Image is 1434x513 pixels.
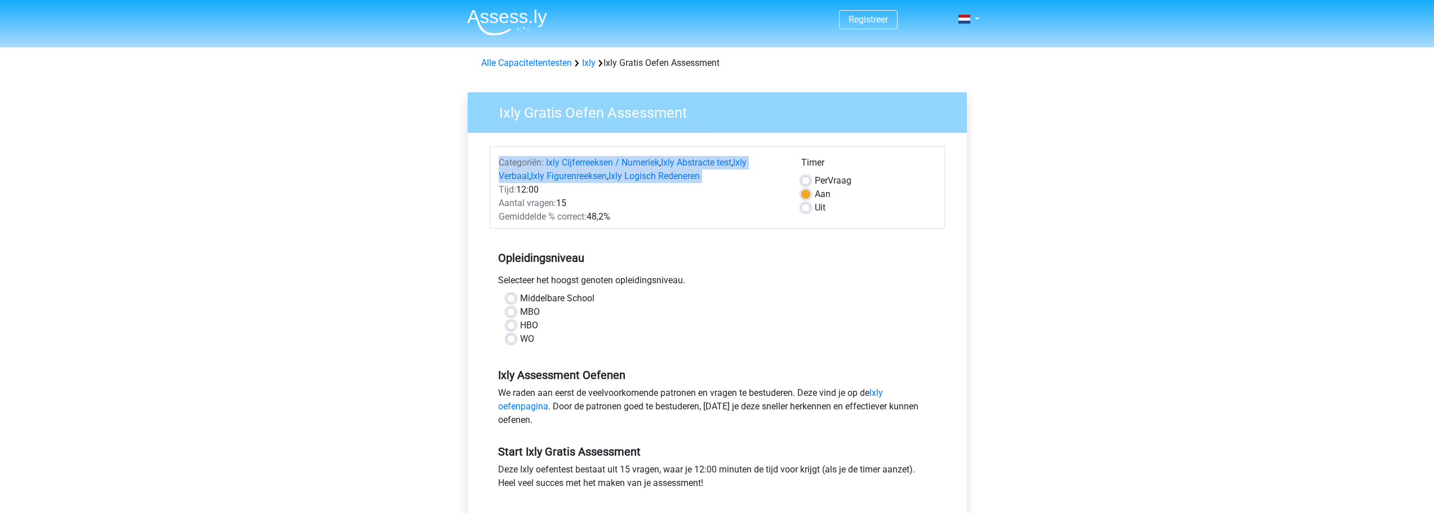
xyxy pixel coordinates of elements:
[609,171,700,181] a: Ixly Logisch Redeneren
[582,57,596,68] a: Ixly
[531,171,607,181] a: Ixly Figurenreeksen
[477,56,958,70] div: Ixly Gratis Oefen Assessment
[486,100,958,122] h3: Ixly Gratis Oefen Assessment
[815,174,851,188] label: Vraag
[520,319,538,332] label: HBO
[499,211,587,222] span: Gemiddelde % correct:
[815,175,828,186] span: Per
[490,274,945,292] div: Selecteer het hoogst genoten opleidingsniveau.
[499,157,544,168] span: Categoriën:
[498,247,936,269] h5: Opleidingsniveau
[546,157,659,168] a: Ixly Cijferreeksen / Numeriek
[490,386,945,431] div: We raden aan eerst de veelvoorkomende patronen en vragen te bestuderen. Deze vind je op de . Door...
[490,183,793,197] div: 12:00
[490,463,945,494] div: Deze Ixly oefentest bestaat uit 15 vragen, waar je 12:00 minuten de tijd voor krijgt (als je de t...
[499,198,556,208] span: Aantal vragen:
[499,184,516,195] span: Tijd:
[481,57,572,68] a: Alle Capaciteitentesten
[801,156,936,174] div: Timer
[520,305,540,319] label: MBO
[498,368,936,382] h5: Ixly Assessment Oefenen
[815,188,831,201] label: Aan
[520,292,594,305] label: Middelbare School
[467,9,547,35] img: Assessly
[849,14,888,25] a: Registreer
[490,156,793,183] div: , , , ,
[661,157,731,168] a: Ixly Abstracte test
[520,332,534,346] label: WO
[498,445,936,458] h5: Start Ixly Gratis Assessment
[815,201,825,215] label: Uit
[490,197,793,210] div: 15
[490,210,793,224] div: 48,2%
